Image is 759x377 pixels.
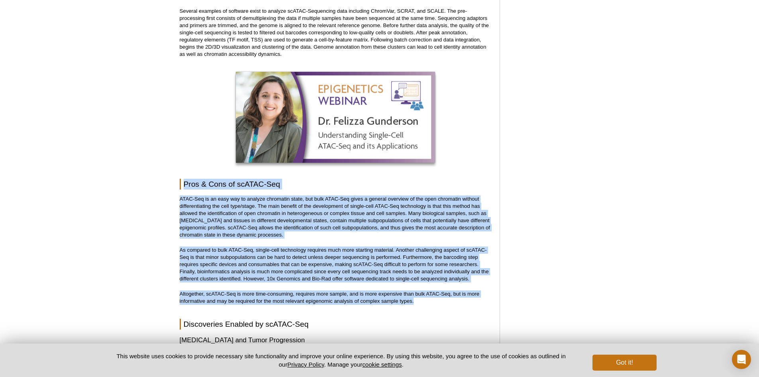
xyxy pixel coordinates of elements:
[732,350,751,369] div: Open Intercom Messenger
[362,361,402,368] button: cookie settings
[180,319,492,330] h2: Discoveries Enabled by scATAC-Seq
[180,290,492,305] p: Altogether, scATAC-Seq is more time-consuming, requires more sample, and is more expensive than b...
[180,336,492,345] h3: [MEDICAL_DATA] and Tumor Progression
[180,8,492,58] p: Several examples of software exist to analyze scATAC-Sequencing data including ChromVar, SCRAT, a...
[180,179,492,189] h2: Pros & Cons of scATAC-Seq
[180,247,492,282] p: As compared to bulk ATAC-Seq, single-cell technology requires much more starting material. Anothe...
[236,72,435,163] img: Single-Cell ATAC-Seq Webinar
[287,361,324,368] a: Privacy Policy
[180,195,492,239] p: ATAC-Seq is an easy way to analyze chromatin state, but bulk ATAC-Seq gives a general overview of...
[592,355,656,371] button: Got it!
[103,352,580,369] p: This website uses cookies to provide necessary site functionality and improve your online experie...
